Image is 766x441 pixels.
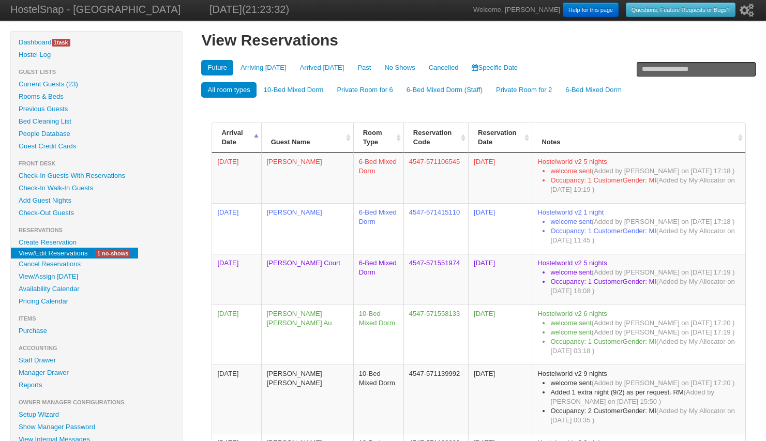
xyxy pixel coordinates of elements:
a: Specific Date [465,60,524,75]
a: Show Manager Password [11,421,182,433]
li: Guest Lists [11,66,182,78]
td: [DATE] [468,364,532,434]
a: Current Guests (23) [11,78,182,90]
li: Occupancy: 1 CustomerGender: MI [550,337,740,356]
td: Hostelworld v2 9 nights [532,364,745,434]
li: Occupancy: 2 CustomerGender: MI [550,406,740,425]
th: Notes: activate to sort column ascending [532,123,745,153]
a: Purchase [11,325,182,337]
a: Pricing Calendar [11,295,182,308]
td: Hostelworld v2 5 nights [532,254,745,305]
th: Reservation Date: activate to sort column ascending [468,123,532,153]
a: View/Assign [DATE] [11,270,182,283]
a: Future [201,60,233,75]
li: Reservations [11,224,182,236]
li: welcome sent [550,378,740,388]
th: Arrival Date: activate to sort column descending [212,123,261,153]
td: [PERSON_NAME] [PERSON_NAME] Au [261,305,353,364]
span: (Added by [PERSON_NAME] on [DATE] 17:20 ) [592,379,735,387]
span: (Added by [PERSON_NAME] on [DATE] 17:20 ) [592,319,735,327]
a: Private Room for 2 [490,82,558,98]
a: Guest Credit Cards [11,140,182,153]
td: 4547-571558133 [403,305,468,364]
a: View/Edit Reservations [11,248,95,258]
span: 0:00 [217,158,238,165]
h1: View Reservations [201,31,756,50]
th: Room Type: activate to sort column ascending [353,123,403,153]
td: [DATE] [468,254,532,305]
td: Hostelworld v2 1 night [532,203,745,254]
a: Dashboard1task [11,36,182,49]
td: [DATE] [468,203,532,254]
a: Questions, Feature Requests or Bugs? [626,3,735,17]
a: Cancelled [423,60,465,75]
span: (Added by [PERSON_NAME] on [DATE] 17:18 ) [592,167,735,175]
span: (Added by [PERSON_NAME] on [DATE] 15:50 ) [550,388,714,405]
span: task [52,39,70,47]
span: (Added by [PERSON_NAME] on [DATE] 17:19 ) [592,328,735,336]
td: [DATE] [468,305,532,364]
td: 4547-571139992 [403,364,468,434]
span: 0:00 [217,310,238,317]
td: Hostelworld v2 6 nights [532,305,745,364]
a: Bed Cleaning List [11,115,182,128]
span: (Added by [PERSON_NAME] on [DATE] 17:18 ) [592,218,735,225]
li: welcome sent [550,318,740,328]
li: Items [11,312,182,325]
li: Front Desk [11,157,182,170]
a: Arriving [DATE] [234,60,293,75]
li: Accounting [11,342,182,354]
a: Help for this page [563,3,619,17]
a: Check-In Guests With Reservations [11,170,182,182]
li: Occupancy: 1 CustomerGender: MI [550,176,740,194]
a: Rooms & Beds [11,90,182,103]
a: Setup Wizard [11,408,182,421]
a: 6-Bed Mixed Dorm (Staff) [400,82,489,98]
a: Past [351,60,377,75]
span: 1 no-shows [95,250,130,257]
li: welcome sent [550,328,740,337]
td: 4547-571106545 [403,153,468,203]
td: 6-Bed Mixed Dorm [353,203,403,254]
li: Occupancy: 1 CustomerGender: MI [550,226,740,245]
span: (Added by [PERSON_NAME] on [DATE] 17:19 ) [592,268,735,276]
li: Owner Manager Configurations [11,396,182,408]
td: 6-Bed Mixed Dorm [353,153,403,203]
td: [PERSON_NAME] [261,153,353,203]
a: Cancel Reservations [11,258,182,270]
td: Hostelworld v2 5 nights [532,153,745,203]
a: Availability Calendar [11,283,182,295]
th: Reservation Code: activate to sort column ascending [403,123,468,153]
td: [PERSON_NAME] Court [261,254,353,305]
a: 10-Bed Mixed Dorm [258,82,330,98]
a: Add Guest Nights [11,194,182,207]
a: Create Reservation [11,236,182,249]
span: 1 [54,39,57,45]
a: Check-In Walk-In Guests [11,182,182,194]
span: 0:00 [217,259,238,267]
li: welcome sent [550,166,740,176]
a: 1 no-shows [87,248,138,258]
a: Check-Out Guests [11,207,182,219]
span: (21:23:32) [242,4,289,15]
i: Setup Wizard [740,4,754,17]
td: 6-Bed Mixed Dorm [353,254,403,305]
td: 4547-571551974 [403,254,468,305]
a: Staff Drawer [11,354,182,367]
li: Occupancy: 1 CustomerGender: MI [550,277,740,296]
span: 0:00 [217,370,238,377]
th: Guest Name: activate to sort column ascending [261,123,353,153]
td: 10-Bed Mixed Dorm [353,305,403,364]
li: welcome sent [550,217,740,226]
a: People Database [11,128,182,140]
td: 10-Bed Mixed Dorm [353,364,403,434]
a: Hostel Log [11,49,182,61]
a: No Shows [378,60,421,75]
td: 4547-571415110 [403,203,468,254]
a: 6-Bed Mixed Dorm [559,82,627,98]
td: [DATE] [468,153,532,203]
li: Added 1 extra night (9/2) as per request. RM [550,388,740,406]
a: Reports [11,379,182,391]
a: Private Room for 6 [331,82,399,98]
a: Manager Drawer [11,367,182,379]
